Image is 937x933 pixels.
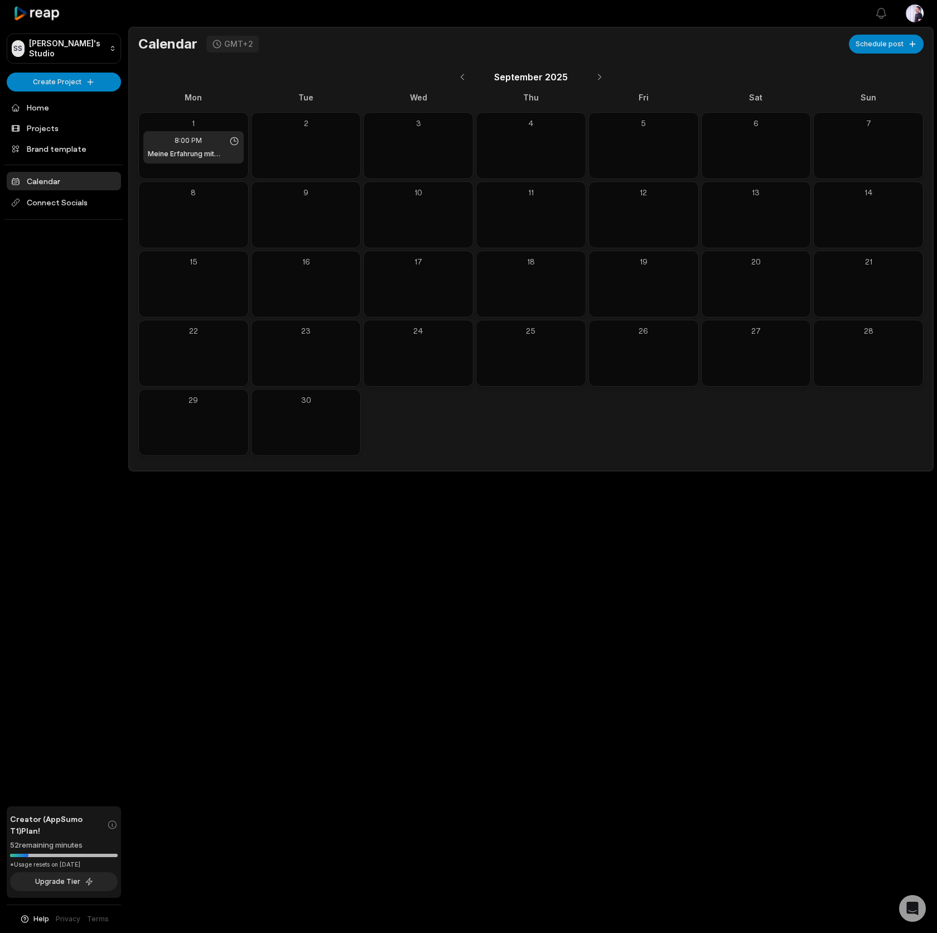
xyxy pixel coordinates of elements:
div: Sat [701,92,812,103]
a: Home [7,98,121,117]
div: Fri [588,92,699,103]
div: 52 remaining minutes [10,840,118,851]
div: 1 [143,117,244,129]
a: Projects [7,119,121,137]
div: GMT+2 [224,39,253,49]
span: Help [33,914,49,924]
button: Create Project [7,73,121,92]
a: Terms [87,914,109,924]
span: 8:00 PM [175,136,202,146]
button: Help [20,914,49,924]
div: Wed [363,92,474,103]
button: Schedule post [849,35,924,54]
h1: Meine Erfahrung mit Double Depression | LustReise Shorts [148,149,239,159]
a: Calendar [7,172,121,190]
p: [PERSON_NAME]'s Studio [29,39,105,59]
div: Mon [138,92,249,103]
div: SS [12,40,25,57]
div: *Usage resets on [DATE] [10,860,118,869]
div: Sun [813,92,924,103]
div: Tue [251,92,361,103]
div: Thu [476,92,586,103]
a: Brand template [7,140,121,158]
span: Creator (AppSumo T1) Plan! [10,813,107,836]
a: Privacy [56,914,80,924]
h1: Calendar [138,36,197,52]
button: Upgrade Tier [10,872,118,891]
div: Open Intercom Messenger [899,895,926,922]
span: September 2025 [494,70,568,84]
span: Connect Socials [7,193,121,213]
